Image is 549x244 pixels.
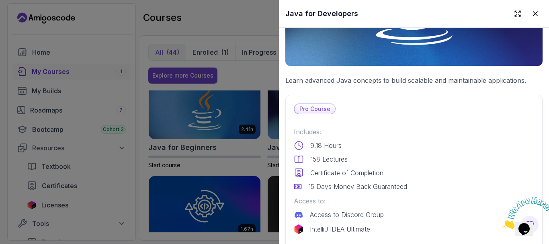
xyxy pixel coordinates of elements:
[310,168,383,178] p: Certificate of Completion
[308,182,407,191] p: 15 Days Money Back Guaranteed
[310,224,370,234] p: IntelliJ IDEA Ultimate
[310,141,342,150] p: 9.18 Hours
[310,154,348,164] p: 158 Lectures
[310,210,384,219] p: Access to Discord Group
[294,196,534,206] p: Access to:
[285,76,543,85] p: Learn advanced Java concepts to build scalable and maintainable applications.
[294,224,303,234] img: jetbrains logo
[499,194,549,232] iframe: chat widget
[294,127,534,137] p: Includes:
[3,3,53,35] img: Chat attention grabber
[285,8,358,19] h2: Java for Developers
[295,104,335,114] p: Pro Course
[510,6,525,21] button: Expand drawer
